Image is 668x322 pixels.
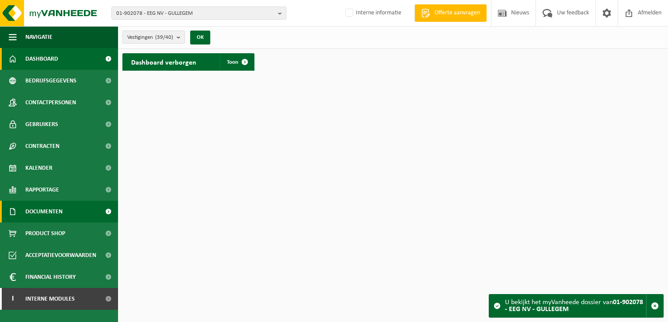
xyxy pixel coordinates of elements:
span: Documenten [25,201,63,223]
span: Kalender [25,157,52,179]
span: Navigatie [25,26,52,48]
span: I [9,288,17,310]
count: (39/40) [155,34,173,40]
span: Product Shop [25,223,65,244]
span: Contracten [25,135,59,157]
span: Rapportage [25,179,59,201]
div: U bekijkt het myVanheede dossier van [505,295,646,317]
span: Gebruikers [25,113,58,135]
span: Offerte aanvragen [432,9,482,17]
span: Dashboard [25,48,58,70]
a: Offerte aanvragen [414,4,487,22]
span: Financial History [25,266,76,288]
a: Toon [220,53,254,71]
span: Interne modules [25,288,75,310]
button: 01-902078 - EEG NV - GULLEGEM [111,7,286,20]
button: Vestigingen(39/40) [122,31,185,44]
span: Contactpersonen [25,92,76,113]
button: OK [190,31,210,45]
span: Bedrijfsgegevens [25,70,77,92]
h2: Dashboard verborgen [122,53,205,70]
span: 01-902078 - EEG NV - GULLEGEM [116,7,275,20]
strong: 01-902078 - EEG NV - GULLEGEM [505,299,643,313]
span: Toon [227,59,238,65]
span: Vestigingen [127,31,173,44]
span: Acceptatievoorwaarden [25,244,96,266]
label: Interne informatie [344,7,401,20]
